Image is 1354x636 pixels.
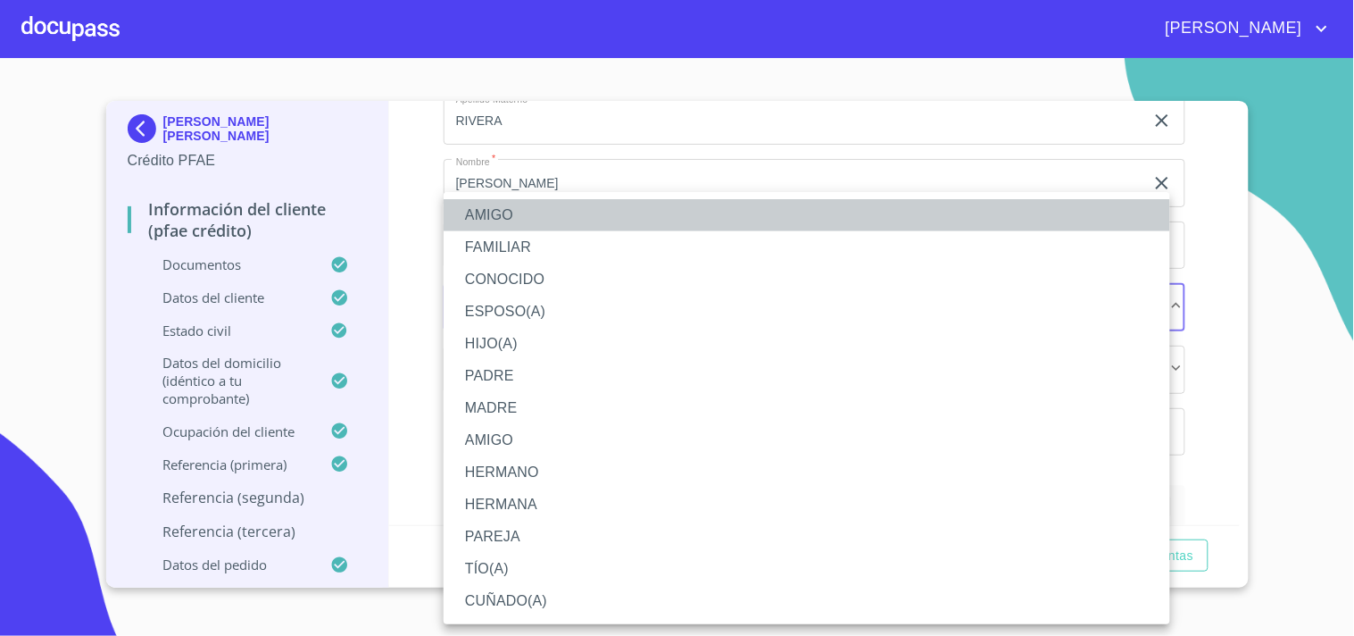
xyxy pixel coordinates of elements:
li: HERMANA [444,489,1170,521]
li: TÍO(A) [444,553,1170,585]
li: ESPOSO(A) [444,296,1170,328]
li: FAMILIAR [444,231,1170,264]
li: AMIGO [444,424,1170,456]
li: HIJO(A) [444,328,1170,360]
li: AMIGO [444,199,1170,231]
li: CUÑADO(A) [444,585,1170,617]
li: MADRE [444,392,1170,424]
li: HERMANO [444,456,1170,489]
li: CONOCIDO [444,264,1170,296]
li: PADRE [444,360,1170,392]
li: PAREJA [444,521,1170,553]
